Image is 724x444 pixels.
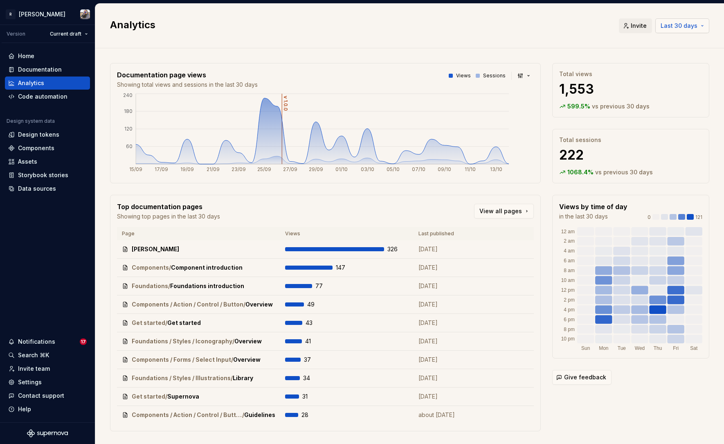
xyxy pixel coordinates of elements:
[5,90,90,103] a: Code automation
[234,337,262,345] span: Overview
[117,81,258,89] p: Showing total views and sessions in the last 30 days
[27,429,68,437] svg: Supernova Logo
[418,411,480,419] p: about [DATE]
[456,72,471,79] p: Views
[207,166,220,172] tspan: 21/09
[618,345,626,351] text: Tue
[564,297,575,303] text: 2 pm
[567,168,594,176] p: 1068.4 %
[335,166,348,172] tspan: 01/10
[5,349,90,362] button: Search ⌘K
[126,143,133,149] tspan: 60
[418,282,480,290] p: [DATE]
[50,31,81,37] span: Current draft
[5,50,90,63] a: Home
[132,374,231,382] span: Foundations / Styles / Illustrations
[7,118,55,124] div: Design system data
[564,307,575,313] text: 4 pm
[5,403,90,416] button: Help
[18,158,37,166] div: Assets
[232,337,234,345] span: /
[559,70,702,78] p: Total views
[18,144,54,152] div: Components
[5,376,90,389] a: Settings
[418,245,480,253] p: [DATE]
[155,166,168,172] tspan: 17/09
[242,411,244,419] span: /
[117,212,220,221] p: Showing top pages in the last 30 days
[257,166,271,172] tspan: 25/09
[117,202,220,212] p: Top documentation pages
[5,142,90,155] a: Components
[18,65,62,74] div: Documentation
[6,9,16,19] div: R
[168,282,170,290] span: /
[581,345,590,351] text: Sun
[561,287,575,293] text: 12 pm
[559,81,702,97] p: 1,553
[124,108,133,114] tspan: 180
[599,345,608,351] text: Mon
[465,166,476,172] tspan: 11/10
[559,202,627,212] p: Views by time of day
[418,264,480,272] p: [DATE]
[561,336,575,342] text: 10 pm
[559,136,702,144] p: Total sessions
[244,411,275,419] span: Guidelines
[5,169,90,182] a: Storybook stories
[564,248,575,254] text: 4 am
[132,392,165,401] span: Get started
[361,166,374,172] tspan: 03/10
[7,31,25,37] div: Version
[418,337,480,345] p: [DATE]
[180,166,194,172] tspan: 19/09
[171,264,243,272] span: Component introduction
[483,72,506,79] p: Sessions
[132,337,232,345] span: Foundations / Styles / Iconography
[123,92,133,98] tspan: 240
[117,227,280,240] th: Page
[132,411,242,419] span: Components / Action / Control / Button
[132,282,168,290] span: Foundations
[18,79,44,87] div: Analytics
[233,356,261,364] span: Overview
[167,392,199,401] span: Supernova
[5,128,90,141] a: Design tokens
[564,317,575,322] text: 6 pm
[232,166,246,172] tspan: 23/09
[635,345,645,351] text: Wed
[418,300,480,309] p: [DATE]
[5,335,90,348] button: Notifications17
[283,166,297,172] tspan: 27/09
[387,166,400,172] tspan: 05/10
[387,245,409,253] span: 326
[490,166,502,172] tspan: 13/10
[231,374,233,382] span: /
[170,282,244,290] span: Foundations introduction
[592,102,650,110] p: vs previous 30 days
[564,258,575,264] text: 6 am
[301,411,323,419] span: 28
[167,319,201,327] span: Get started
[18,365,50,373] div: Invite team
[280,227,414,240] th: Views
[117,70,258,80] p: Documentation page views
[690,345,698,351] text: Sat
[309,166,323,172] tspan: 29/09
[18,351,49,359] div: Search ⌘K
[165,392,167,401] span: /
[132,319,165,327] span: Get started
[18,52,34,60] div: Home
[631,22,647,30] span: Invite
[18,378,42,386] div: Settings
[2,5,93,23] button: R[PERSON_NAME]Ian
[18,392,64,400] div: Contact support
[110,18,609,32] h2: Analytics
[165,319,167,327] span: /
[245,300,273,309] span: Overview
[418,319,480,327] p: [DATE]
[233,374,253,382] span: Library
[559,147,702,163] p: 222
[5,389,90,402] button: Contact support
